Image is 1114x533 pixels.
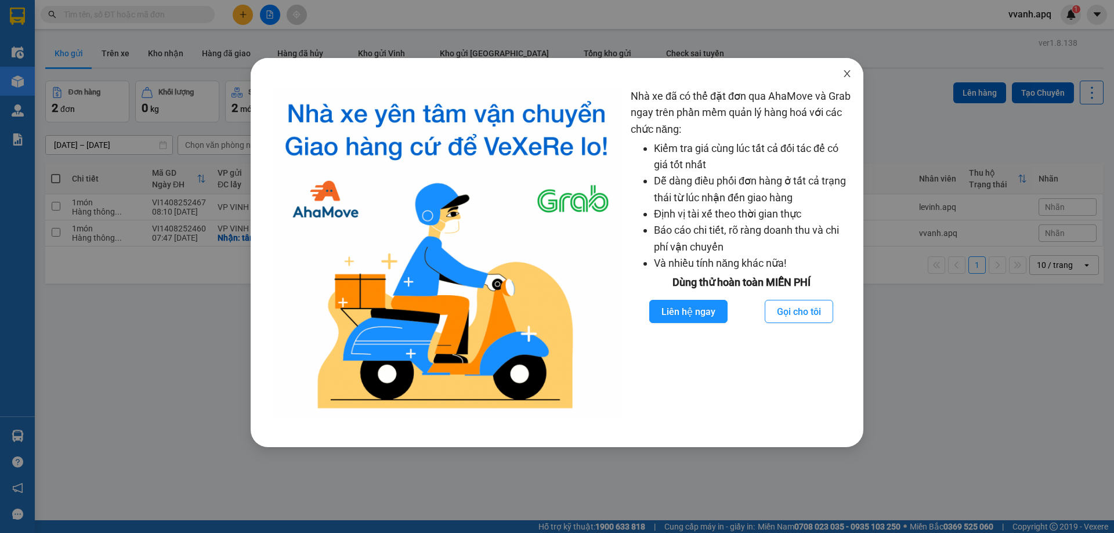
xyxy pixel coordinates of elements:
[272,88,621,418] img: logo
[831,58,863,90] button: Close
[649,300,728,323] button: Liên hệ ngay
[631,88,852,418] div: Nhà xe đã có thể đặt đơn qua AhaMove và Grab ngay trên phần mềm quản lý hàng hoá với các chức năng:
[654,140,852,173] li: Kiểm tra giá cùng lúc tất cả đối tác để có giá tốt nhất
[654,255,852,271] li: Và nhiều tính năng khác nữa!
[661,304,715,319] span: Liên hệ ngay
[842,69,852,78] span: close
[777,304,821,319] span: Gọi cho tôi
[654,222,852,255] li: Báo cáo chi tiết, rõ ràng doanh thu và chi phí vận chuyển
[654,206,852,222] li: Định vị tài xế theo thời gian thực
[654,173,852,206] li: Dễ dàng điều phối đơn hàng ở tất cả trạng thái từ lúc nhận đến giao hàng
[765,300,833,323] button: Gọi cho tôi
[631,274,852,291] div: Dùng thử hoàn toàn MIỄN PHÍ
